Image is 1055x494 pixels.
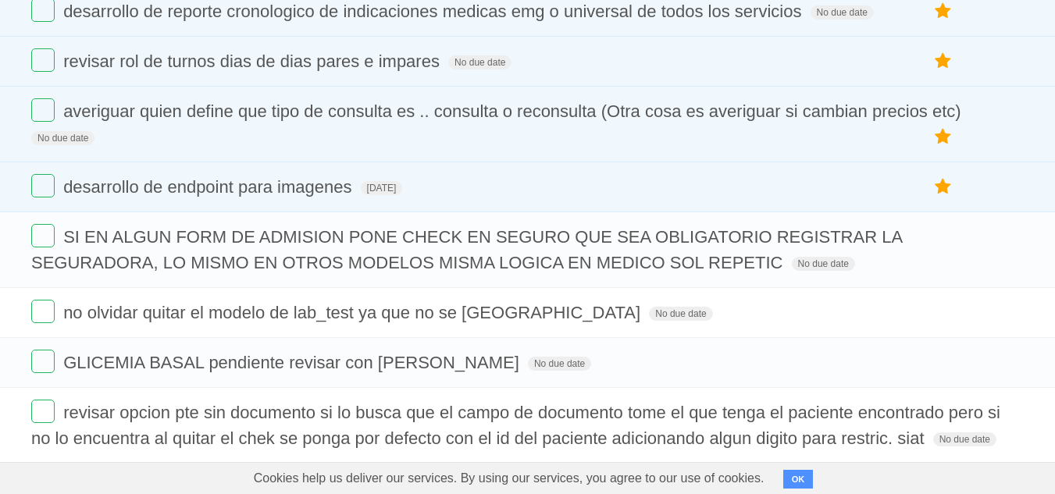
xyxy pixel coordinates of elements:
label: Done [31,350,55,373]
button: OK [783,470,814,489]
span: SI EN ALGUN FORM DE ADMISION PONE CHECK EN SEGURO QUE SEA OBLIGATORIO REGISTRAR LA SEGURADORA, LO... [31,227,902,272]
span: desarrollo de endpoint para imagenes [63,177,355,197]
label: Done [31,98,55,122]
span: No due date [792,257,855,271]
label: Star task [928,174,958,200]
label: Done [31,174,55,197]
span: revisar rol de turnos dias de dias pares e impares [63,52,444,71]
span: No due date [448,55,511,69]
label: Done [31,400,55,423]
span: revisar opcion pte sin documento si lo busca que el campo de documento tome el que tenga el pacie... [31,403,1000,448]
span: No due date [528,357,591,371]
span: No due date [933,432,996,446]
span: no olvidar quitar el modelo de lab_test ya que no se [GEOGRAPHIC_DATA] [63,303,644,322]
span: [DATE] [361,181,403,195]
span: averiguar quien define que tipo de consulta es .. consulta o reconsulta (Otra cosa es averiguar s... [63,101,965,121]
label: Star task [928,124,958,150]
span: Cookies help us deliver our services. By using our services, you agree to our use of cookies. [238,463,780,494]
span: No due date [811,5,874,20]
span: No due date [31,131,94,145]
label: Done [31,48,55,72]
span: No due date [649,307,712,321]
label: Done [31,224,55,247]
span: desarrollo de reporte cronologico de indicaciones medicas emg o universal de todos los servicios [63,2,805,21]
span: GLICEMIA BASAL pendiente revisar con [PERSON_NAME] [63,353,523,372]
label: Done [31,300,55,323]
label: Star task [928,48,958,74]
